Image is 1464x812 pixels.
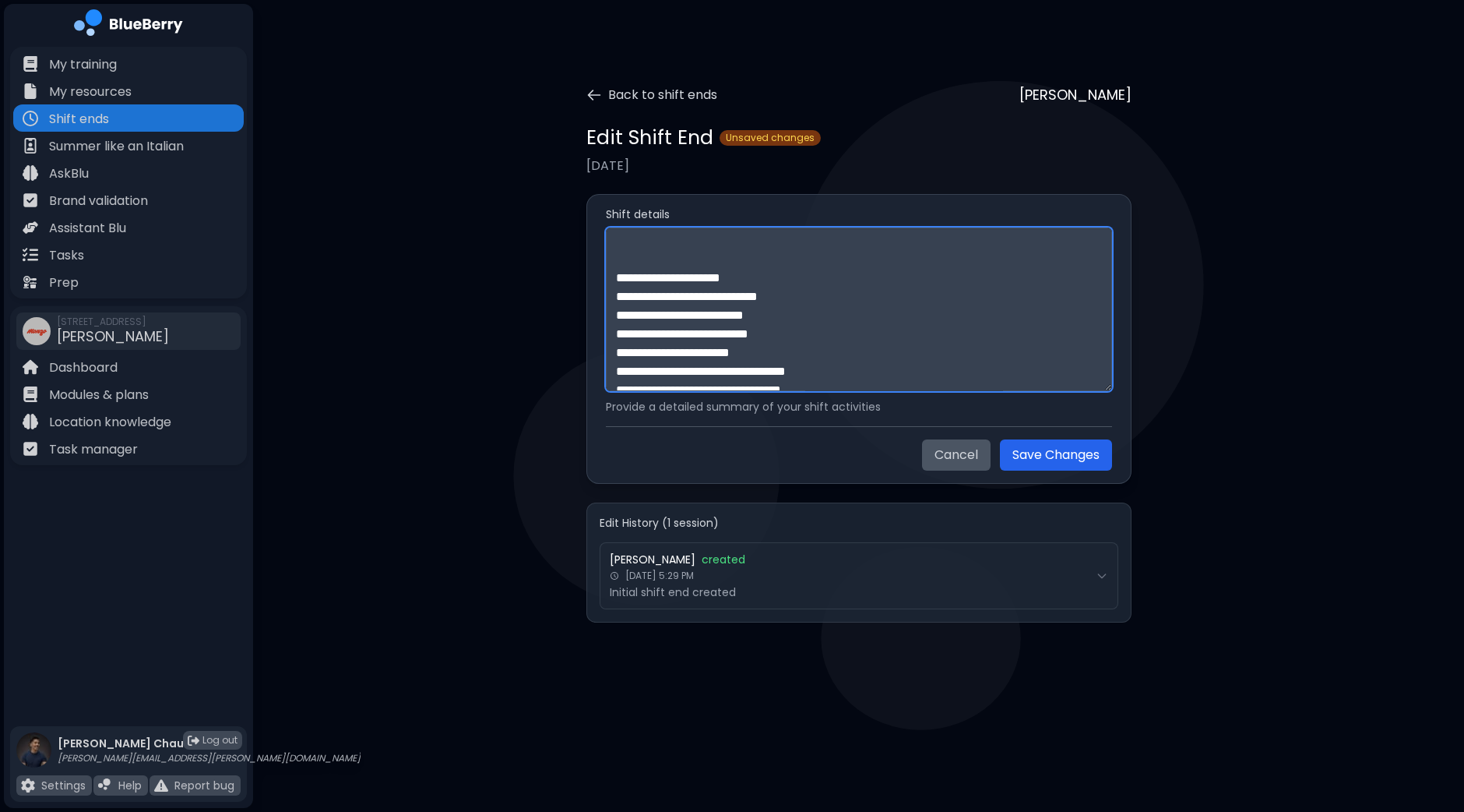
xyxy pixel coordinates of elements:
[606,400,1112,414] p: Provide a detailed summary of your shift activities
[23,138,38,154] img: file icon
[188,735,199,747] img: logout
[49,440,138,459] p: Task manager
[625,570,694,582] span: [DATE] 5:29 PM
[202,734,238,747] span: Log out
[49,110,109,129] p: Shift ends
[49,55,117,74] p: My training
[23,359,38,375] img: file icon
[23,441,38,457] img: file icon
[49,246,84,265] p: Tasks
[49,192,148,210] p: Brand validation
[49,274,79,292] p: Prep
[586,157,1131,175] p: [DATE]
[23,220,38,235] img: file icon
[58,736,361,750] p: [PERSON_NAME] Chau
[174,778,234,793] p: Report bug
[16,733,51,783] img: profile photo
[720,130,821,146] span: Unsaved changes
[586,86,717,104] button: Back to shift ends
[74,9,183,41] img: company logo
[49,358,118,377] p: Dashboard
[58,752,361,764] p: [PERSON_NAME][EMAIL_ADDRESS][PERSON_NAME][DOMAIN_NAME]
[1000,440,1112,471] button: Save Changes
[586,125,713,150] h1: Edit Shift End
[57,316,169,328] span: [STREET_ADDRESS]
[702,553,745,567] span: created
[154,778,168,793] img: file icon
[23,192,38,208] img: file icon
[49,386,149,404] p: Modules & plans
[23,111,38,126] img: file icon
[23,165,38,181] img: file icon
[922,440,991,471] button: Cancel
[610,585,1089,599] p: Initial shift end created
[23,387,38,402] img: file icon
[118,778,142,793] p: Help
[57,327,169,346] span: [PERSON_NAME]
[49,413,171,432] p: Location knowledge
[610,553,695,567] span: [PERSON_NAME]
[49,83,132,101] p: My resources
[49,219,126,238] p: Assistant Blu
[23,83,38,99] img: file icon
[606,207,1112,221] label: Shift details
[600,516,1118,530] h4: Edit History ( 1 session )
[49,164,89,183] p: AskBlu
[21,778,35,793] img: file icon
[23,414,38,429] img: file icon
[23,274,38,290] img: file icon
[23,56,38,72] img: file icon
[23,317,51,345] img: company thumbnail
[49,137,184,156] p: Summer like an Italian
[23,247,38,263] img: file icon
[98,778,112,793] img: file icon
[41,778,86,793] p: Settings
[1019,84,1131,106] p: [PERSON_NAME]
